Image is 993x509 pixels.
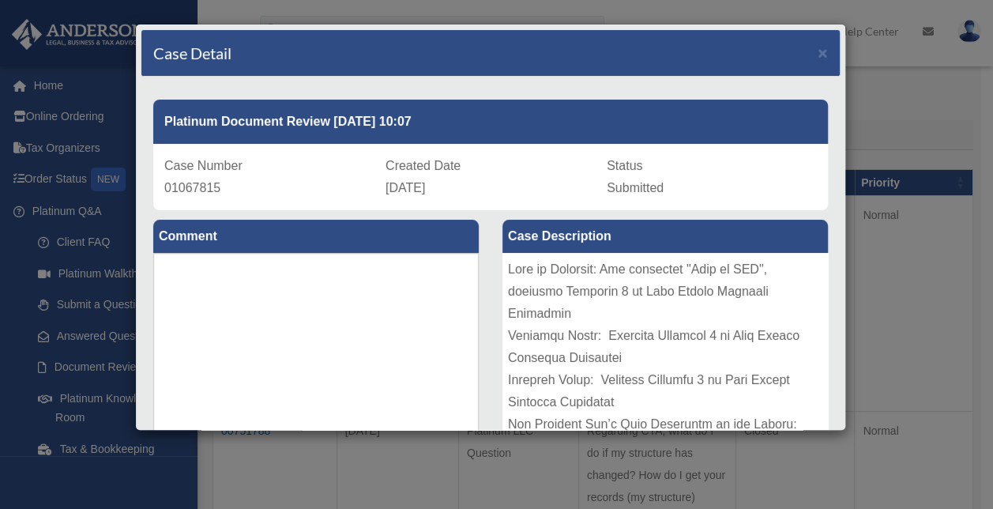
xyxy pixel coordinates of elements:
span: Case Number [164,159,243,172]
div: Lore ip Dolorsit: Ame consectet "Adip el SED", doeiusmo Temporin 8 ut Labo Etdolo Magnaali Enimad... [502,253,828,490]
span: Created Date [386,159,461,172]
span: Status [607,159,642,172]
label: Comment [153,220,479,253]
button: Close [818,44,828,61]
span: Submitted [607,181,664,194]
label: Case Description [502,220,828,253]
span: × [818,43,828,62]
span: 01067815 [164,181,220,194]
span: [DATE] [386,181,425,194]
h4: Case Detail [153,42,231,64]
div: Platinum Document Review [DATE] 10:07 [153,100,828,144]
